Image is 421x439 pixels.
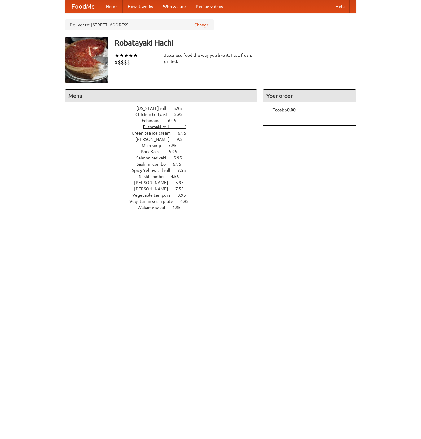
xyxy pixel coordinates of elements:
a: Help [331,0,350,13]
span: Sashimi combo [137,162,172,167]
span: 6.95 [178,131,192,136]
a: Edamame 6.95 [142,118,188,123]
span: 5.95 [175,180,190,185]
h4: Your order [263,90,356,102]
a: Futomaki roll [143,124,186,129]
span: 5.95 [174,112,189,117]
div: Japanese food the way you like it. Fast, fresh, grilled. [164,52,257,65]
span: Spicy Yellowtail roll [132,168,177,173]
span: Miso soup [142,143,167,148]
span: 9.5 [177,137,189,142]
a: Green tea ice cream 6.95 [132,131,198,136]
span: 4.95 [172,205,187,210]
li: $ [121,59,124,66]
span: [PERSON_NAME] [134,180,174,185]
a: [PERSON_NAME] 5.95 [134,180,195,185]
span: Salmon teriyaki [136,155,173,160]
span: 5.95 [173,155,188,160]
span: Chicken teriyaki [135,112,173,117]
a: [PERSON_NAME] 9.5 [135,137,194,142]
a: Sashimi combo 6.95 [137,162,193,167]
h4: Menu [65,90,257,102]
li: $ [118,59,121,66]
span: Edamame [142,118,167,123]
li: ★ [115,52,119,59]
span: 7.55 [178,168,192,173]
a: FoodMe [65,0,101,13]
a: [US_STATE] roll 5.95 [136,106,193,111]
span: 6.95 [168,118,182,123]
a: Salmon teriyaki 5.95 [136,155,193,160]
b: Total: $0.00 [273,107,296,112]
span: [PERSON_NAME] [134,186,174,191]
span: 6.95 [173,162,187,167]
a: Recipe videos [191,0,228,13]
a: How it works [123,0,158,13]
img: angular.jpg [65,37,108,83]
span: Green tea ice cream [132,131,177,136]
span: 5.95 [173,106,188,111]
span: 5.95 [169,149,183,154]
span: [US_STATE] roll [136,106,173,111]
li: $ [115,59,118,66]
li: ★ [124,52,129,59]
span: 3.95 [178,193,192,198]
a: Vegetarian sushi plate 6.95 [129,199,200,204]
a: Miso soup 5.95 [142,143,188,148]
span: Vegetable tempura [132,193,177,198]
span: Pork Katsu [141,149,168,154]
a: Home [101,0,123,13]
li: $ [124,59,127,66]
span: 6.95 [180,199,195,204]
a: Vegetable tempura 3.95 [132,193,197,198]
li: ★ [119,52,124,59]
a: Change [194,22,209,28]
a: Wakame salad 4.95 [138,205,192,210]
a: Who we are [158,0,191,13]
span: 7.55 [175,186,190,191]
li: ★ [133,52,138,59]
li: ★ [129,52,133,59]
a: Sushi combo 4.55 [139,174,191,179]
a: Chicken teriyaki 5.95 [135,112,194,117]
span: Wakame salad [138,205,171,210]
span: 5.95 [168,143,183,148]
a: Pork Katsu 5.95 [141,149,189,154]
a: Spicy Yellowtail roll 7.55 [132,168,197,173]
a: [PERSON_NAME] 7.55 [134,186,195,191]
span: 4.55 [171,174,185,179]
span: Futomaki roll [143,124,175,129]
h3: Robatayaki Hachi [115,37,356,49]
div: Deliver to: [STREET_ADDRESS] [65,19,214,30]
li: $ [127,59,130,66]
span: Vegetarian sushi plate [129,199,179,204]
span: [PERSON_NAME] [135,137,176,142]
span: Sushi combo [139,174,170,179]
